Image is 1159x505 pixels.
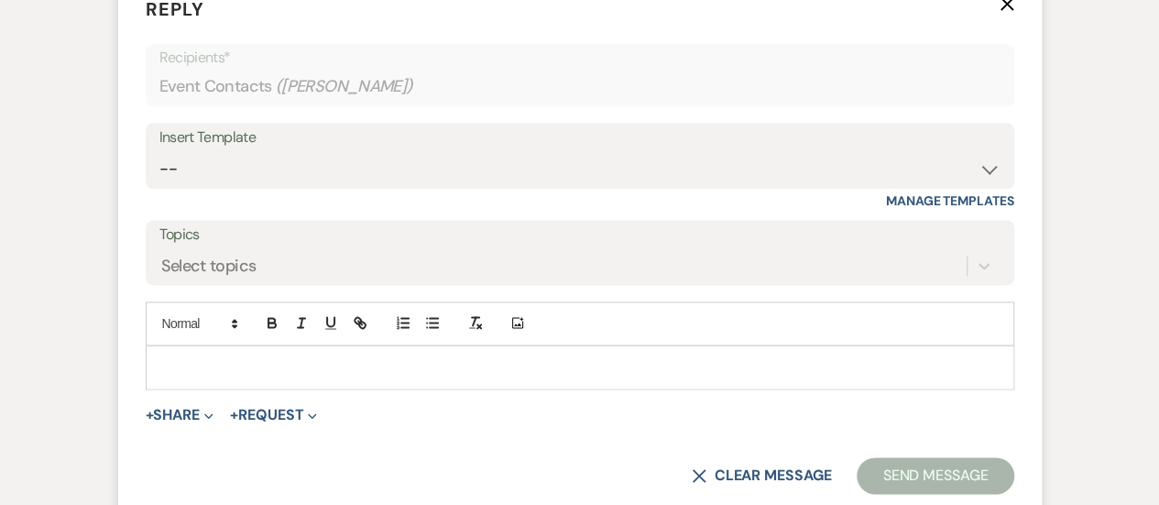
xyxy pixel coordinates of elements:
button: Send Message [857,457,1013,494]
div: Insert Template [159,125,1000,151]
p: Recipients* [159,46,1000,70]
button: Request [230,408,317,423]
span: + [230,408,238,423]
button: Clear message [692,468,831,483]
button: Share [146,408,214,423]
div: Event Contacts [159,69,1000,104]
label: Topics [159,222,1000,248]
a: Manage Templates [886,192,1014,209]
span: ( [PERSON_NAME] ) [276,74,413,99]
span: + [146,408,154,423]
div: Select topics [161,253,257,278]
